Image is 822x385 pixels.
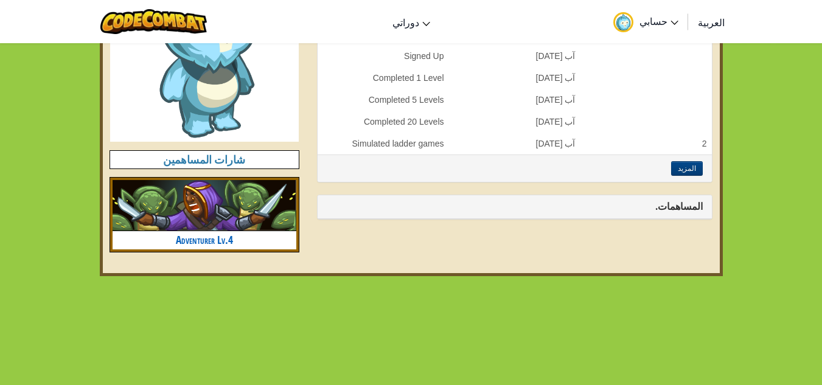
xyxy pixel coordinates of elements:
[449,133,580,154] td: آب [DATE]
[176,232,233,247] a: Adventurer Lv.4
[449,67,580,89] td: آب [DATE]
[698,16,725,29] span: العربية
[318,111,449,133] td: Completed 20 Levels
[613,12,633,32] img: avatar
[318,133,449,154] td: Simulated ladder games
[318,45,449,67] td: Signed Up
[449,111,580,133] td: آب [DATE]
[449,89,580,111] td: آب [DATE]
[318,67,449,89] td: Completed 1 Level
[386,5,436,38] a: دوراتي
[580,133,712,154] td: 2
[110,151,299,168] h4: شارات المساهمين
[392,16,419,29] span: دوراتي
[639,15,678,27] span: حسابي
[113,180,296,232] img: adventurer.png
[671,161,703,176] button: المزيد
[607,2,684,41] a: حسابي
[318,89,449,111] td: Completed 5 Levels
[449,45,580,67] td: آب [DATE]
[100,9,207,34] img: CodeCombat logo
[692,5,731,38] a: العربية
[327,201,703,212] h3: المساهمات.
